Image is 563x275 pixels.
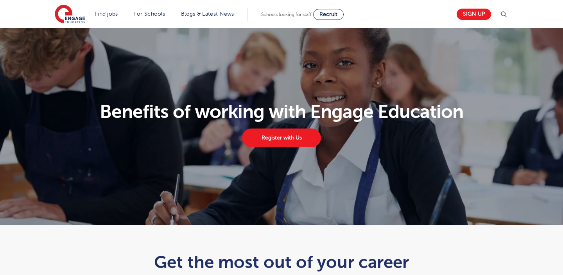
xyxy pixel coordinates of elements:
a: Recruit [313,9,344,20]
h1: Benefits of working with Engage Education [50,102,513,121]
a: Blogs & Latest News [181,11,234,17]
span: Recruit [319,11,337,17]
a: For Schools [134,11,165,17]
a: Find jobs [95,11,118,17]
a: Register with Us [242,129,321,147]
span: Schools looking for staff [261,12,312,17]
img: Engage Education [55,5,85,24]
h1: Get the most out of your career [90,252,473,272]
a: Sign up [457,9,491,20]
